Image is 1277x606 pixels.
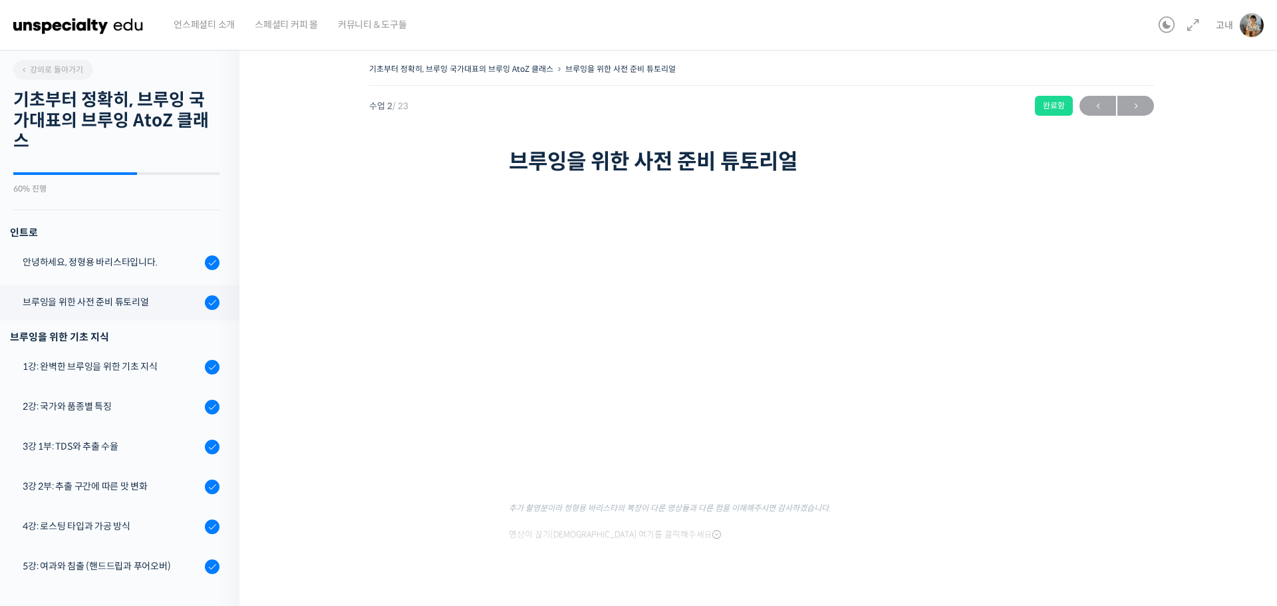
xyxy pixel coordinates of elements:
[392,100,408,112] span: / 23
[13,60,93,80] a: 강의로 돌아가기
[1117,97,1154,115] span: →
[23,559,201,573] div: 5강: 여과와 침출 (핸드드립과 푸어오버)
[369,102,408,110] span: 수업 2
[23,479,201,494] div: 3강 2부: 추출 구간에 따른 맛 변화
[1216,19,1233,31] span: 고내
[1117,96,1154,116] a: 다음→
[20,65,83,75] span: 강의로 돌아가기
[509,149,1014,174] h1: 브루잉을 위한 사전 준비 튜토리얼
[509,530,721,540] span: 영상이 끊기[DEMOGRAPHIC_DATA] 여기를 클릭해주세요
[23,255,201,269] div: 안녕하세요, 정형용 바리스타입니다.
[1079,96,1116,116] a: ←이전
[1079,97,1116,115] span: ←
[23,295,201,309] div: 브루잉을 위한 사전 준비 튜토리얼
[23,359,201,374] div: 1강: 완벽한 브루잉을 위한 기초 지식
[369,64,553,74] a: 기초부터 정확히, 브루잉 국가대표의 브루잉 AtoZ 클래스
[10,224,219,241] h3: 인트로
[13,90,219,152] h2: 기초부터 정확히, 브루잉 국가대표의 브루잉 AtoZ 클래스
[23,399,201,414] div: 2강: 국가와 품종별 특징
[565,64,676,74] a: 브루잉을 위한 사전 준비 튜토리얼
[13,185,219,193] div: 60% 진행
[509,503,831,513] sub: 추가 촬영분이라 정형용 바리스타의 복장이 다른 영상들과 다른 점을 이해해주시면 감사하겠습니다.
[1035,96,1073,116] div: 완료함
[23,439,201,454] div: 3강 1부: TDS와 추출 수율
[23,519,201,533] div: 4강: 로스팅 타입과 가공 방식
[10,328,219,346] div: 브루잉을 위한 기초 지식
